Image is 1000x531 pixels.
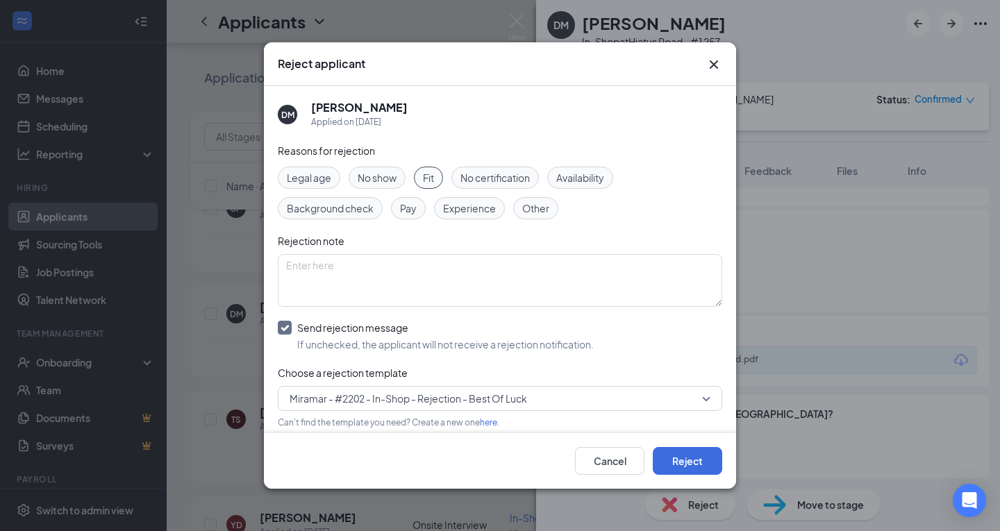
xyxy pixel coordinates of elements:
span: Rejection note [278,235,344,247]
span: Other [522,201,549,216]
h5: [PERSON_NAME] [311,100,408,115]
button: Cancel [575,447,644,475]
div: DM [281,109,294,121]
button: Reject [653,447,722,475]
span: Miramar - #2202 - In-Shop - Rejection - Best Of Luck [290,388,527,409]
span: Experience [443,201,496,216]
span: Background check [287,201,374,216]
span: Pay [400,201,417,216]
div: Applied on [DATE] [311,115,408,129]
span: Can't find the template you need? Create a new one . [278,417,499,428]
span: Choose a rejection template [278,366,408,379]
span: Legal age [287,170,331,185]
span: Reasons for rejection [278,144,375,157]
span: Availability [556,170,604,185]
svg: Cross [706,56,722,73]
span: No certification [460,170,530,185]
span: No show [358,170,397,185]
span: Fit [423,170,434,185]
div: Open Intercom Messenger [953,484,986,517]
button: Close [706,56,722,73]
h3: Reject applicant [278,56,365,71]
a: here [480,417,497,428]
